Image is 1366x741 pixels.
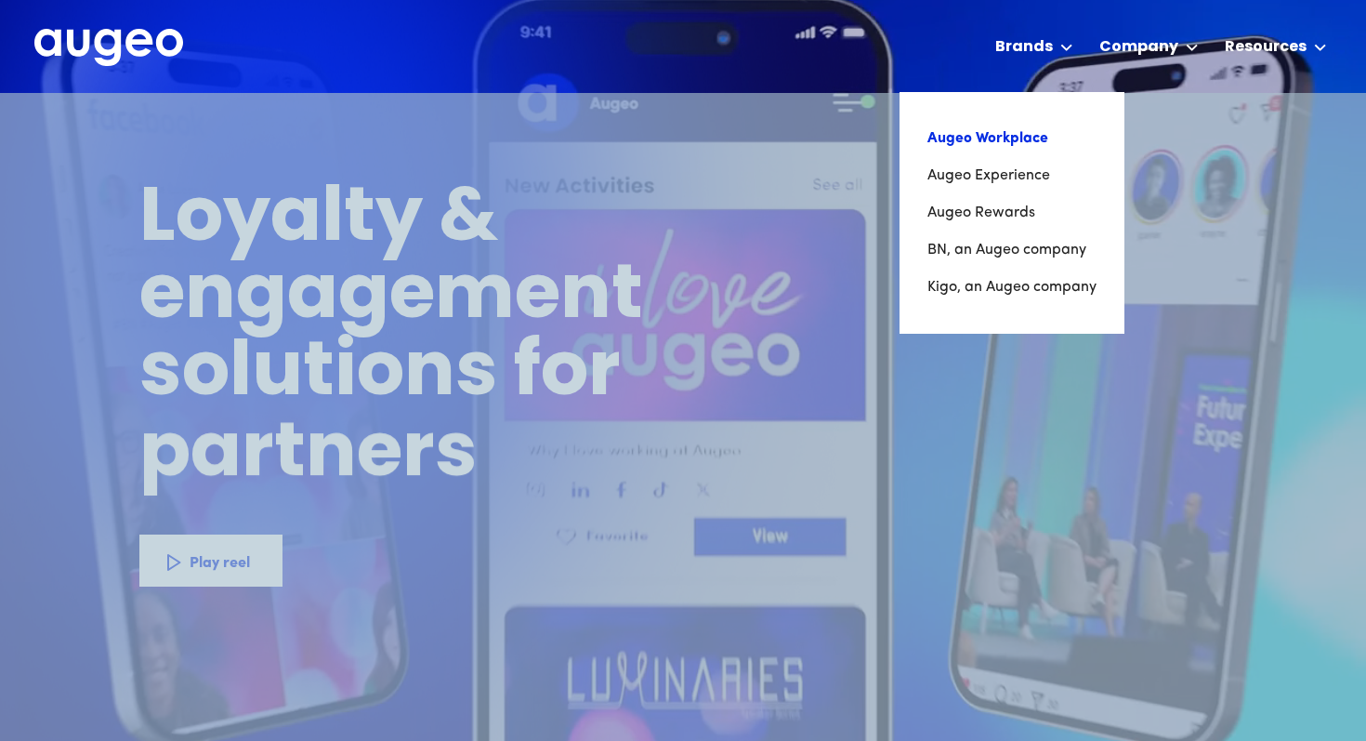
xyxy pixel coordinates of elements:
[927,194,1097,232] a: Augeo Rewards
[900,92,1124,334] nav: Brands
[927,232,1097,269] a: BN, an Augeo company
[1225,36,1307,59] div: Resources
[995,36,1053,59] div: Brands
[1099,36,1178,59] div: Company
[927,120,1097,157] a: Augeo Workplace
[34,29,183,68] a: home
[927,269,1097,306] a: Kigo, an Augeo company
[34,29,183,67] img: Augeo's full logo in white.
[927,157,1097,194] a: Augeo Experience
